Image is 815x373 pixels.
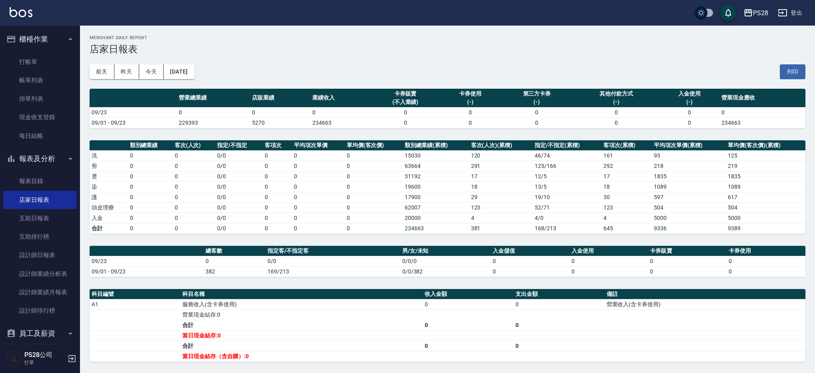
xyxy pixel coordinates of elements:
[652,202,726,213] td: 504
[3,148,77,169] button: 報表及分析
[345,182,403,192] td: 0
[173,161,215,171] td: 0
[371,118,440,128] td: 0
[533,161,601,171] td: 125 / 166
[263,192,292,202] td: 0
[180,289,423,299] th: 科目名稱
[601,202,652,213] td: 123
[292,192,345,202] td: 0
[727,256,805,266] td: 0
[128,161,173,171] td: 0
[263,182,292,192] td: 0
[3,323,77,344] button: 員工及薪資
[500,107,573,118] td: 0
[403,161,469,171] td: 63664
[3,227,77,246] a: 互助排行榜
[3,283,77,301] a: 設計師業績月報表
[90,299,180,309] td: A1
[345,223,403,233] td: 0
[491,266,569,277] td: 0
[215,202,263,213] td: 0 / 0
[204,256,266,266] td: 0
[250,107,310,118] td: 0
[513,299,604,309] td: 0
[173,171,215,182] td: 0
[400,246,491,256] th: 男/女/未知
[292,182,345,192] td: 0
[215,192,263,202] td: 0 / 0
[3,29,77,50] button: 櫃檯作業
[180,320,423,330] td: 合計
[173,192,215,202] td: 0
[442,98,498,106] div: (-)
[605,299,805,309] td: 營業收入(含卡券使用)
[652,213,726,223] td: 5000
[263,223,292,233] td: 0
[513,320,604,330] td: 0
[180,351,423,361] td: 當日現金結存（含自購）:0
[780,64,805,79] button: 列印
[215,223,263,233] td: 0/0
[204,266,266,277] td: 382
[403,192,469,202] td: 17900
[215,213,263,223] td: 0 / 0
[569,266,648,277] td: 0
[266,266,400,277] td: 169/213
[661,98,717,106] div: (-)
[423,320,513,330] td: 0
[652,171,726,182] td: 1835
[180,341,423,351] td: 合計
[3,265,77,283] a: 設計師業績分析表
[90,289,805,362] table: a dense table
[215,171,263,182] td: 0 / 0
[652,192,726,202] td: 597
[266,246,400,256] th: 指定客/不指定客
[726,213,805,223] td: 5000
[292,161,345,171] td: 0
[440,107,500,118] td: 0
[569,256,648,266] td: 0
[652,150,726,161] td: 93
[90,223,128,233] td: 合計
[3,344,77,365] button: 紅利點數設定
[753,8,768,18] div: PS28
[726,150,805,161] td: 125
[601,223,652,233] td: 645
[90,246,805,277] table: a dense table
[90,140,805,234] table: a dense table
[128,171,173,182] td: 0
[469,192,533,202] td: 29
[266,256,400,266] td: 0/0
[469,213,533,223] td: 4
[114,64,139,79] button: 昨天
[403,223,469,233] td: 234663
[345,192,403,202] td: 0
[601,171,652,182] td: 17
[263,171,292,182] td: 0
[469,171,533,182] td: 17
[400,266,491,277] td: 0/0/382
[6,351,22,367] img: Person
[128,182,173,192] td: 0
[469,150,533,161] td: 120
[491,246,569,256] th: 入金儲值
[177,118,250,128] td: 229393
[345,140,403,151] th: 單均價(客次價)
[500,118,573,128] td: 0
[400,256,491,266] td: 0/0/0
[659,107,719,118] td: 0
[139,64,164,79] button: 今天
[601,192,652,202] td: 30
[128,150,173,161] td: 0
[24,359,65,366] p: 打單
[491,256,569,266] td: 0
[310,118,371,128] td: 234663
[726,223,805,233] td: 9389
[180,330,423,341] td: 當日現金結存:0
[403,213,469,223] td: 20000
[469,182,533,192] td: 18
[423,341,513,351] td: 0
[727,246,805,256] th: 卡券使用
[726,161,805,171] td: 219
[533,182,601,192] td: 13 / 5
